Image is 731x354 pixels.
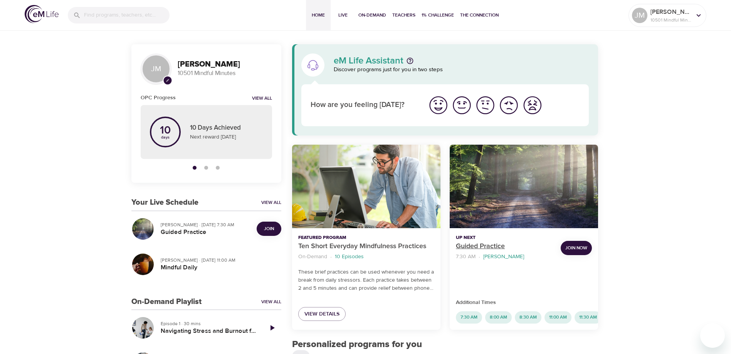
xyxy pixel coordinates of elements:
div: JM [632,8,647,23]
a: View Details [298,307,346,321]
button: I'm feeling bad [497,94,521,117]
img: ok [475,95,496,116]
p: 10501 Mindful Minutes [650,17,691,23]
p: How are you feeling [DATE]? [311,100,417,111]
span: 8:00 AM [485,314,512,321]
button: Join [257,222,281,236]
nav: breadcrumb [298,252,434,262]
a: View All [261,299,281,305]
button: I'm feeling ok [474,94,497,117]
h5: Mindful Daily [161,264,275,272]
p: Additional Times [456,299,592,307]
p: days [160,136,171,139]
li: · [479,252,480,262]
a: View all notifications [252,95,272,102]
h3: [PERSON_NAME] [178,60,272,69]
p: Up Next [456,234,555,241]
button: Join Now [561,241,592,255]
nav: breadcrumb [456,252,555,262]
img: eM Life Assistant [307,59,319,71]
div: 8:00 AM [485,311,512,324]
p: Ten Short Everyday Mindfulness Practices [298,241,434,252]
p: These brief practices can be used whenever you need a break from daily stressors. Each practice t... [298,268,434,292]
span: Teachers [392,11,415,19]
p: On-Demand [298,253,327,261]
p: Featured Program [298,234,434,241]
button: Ten Short Everyday Mindfulness Practices [292,145,440,228]
button: Navigating Stress and Burnout for Teachers and School Staff [131,316,155,339]
span: Join [264,225,274,233]
p: Episode 1 · 30 mins [161,320,257,327]
p: Guided Practice [456,241,555,252]
p: [PERSON_NAME] · [DATE] 11:00 AM [161,257,275,264]
button: I'm feeling good [450,94,474,117]
p: [PERSON_NAME] [483,253,524,261]
button: I'm feeling great [427,94,450,117]
a: View All [261,199,281,206]
span: 1% Challenge [422,11,454,19]
span: 8:30 AM [515,314,541,321]
button: Guided Practice [450,145,598,228]
h5: Guided Practice [161,228,250,236]
div: 7:30 AM [456,311,482,324]
span: 11:30 AM [575,314,602,321]
div: JM [141,53,171,84]
h2: Personalized programs for you [292,339,598,350]
p: 10 [160,125,171,136]
input: Find programs, teachers, etc... [84,7,170,23]
h3: Your Live Schedule [131,198,198,207]
div: 11:30 AM [575,311,602,324]
span: The Connection [460,11,499,19]
img: good [451,95,472,116]
span: View Details [304,309,339,319]
img: bad [498,95,519,116]
span: 7:30 AM [456,314,482,321]
p: 10501 Mindful Minutes [178,69,272,78]
p: Discover programs just for you in two steps [334,65,589,74]
button: I'm feeling worst [521,94,544,117]
p: 10 Episodes [335,253,364,261]
h5: Navigating Stress and Burnout for Teachers and School Staff [161,327,257,335]
div: 8:30 AM [515,311,541,324]
span: On-Demand [358,11,386,19]
h6: OPC Progress [141,94,176,102]
h3: On-Demand Playlist [131,297,202,306]
span: Live [334,11,352,19]
iframe: Button to launch messaging window [700,323,725,348]
p: Next reward [DATE] [190,133,263,141]
img: logo [25,5,59,23]
span: 11:00 AM [544,314,571,321]
img: great [428,95,449,116]
span: Join Now [565,244,587,252]
p: 7:30 AM [456,253,476,261]
li: · [330,252,332,262]
p: 10 Days Achieved [190,123,263,133]
a: Play Episode [263,319,281,337]
img: worst [522,95,543,116]
div: 11:00 AM [544,311,571,324]
span: Home [309,11,328,19]
p: [PERSON_NAME] · [DATE] 7:30 AM [161,221,250,228]
p: eM Life Assistant [334,56,403,65]
p: [PERSON_NAME] [650,7,691,17]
